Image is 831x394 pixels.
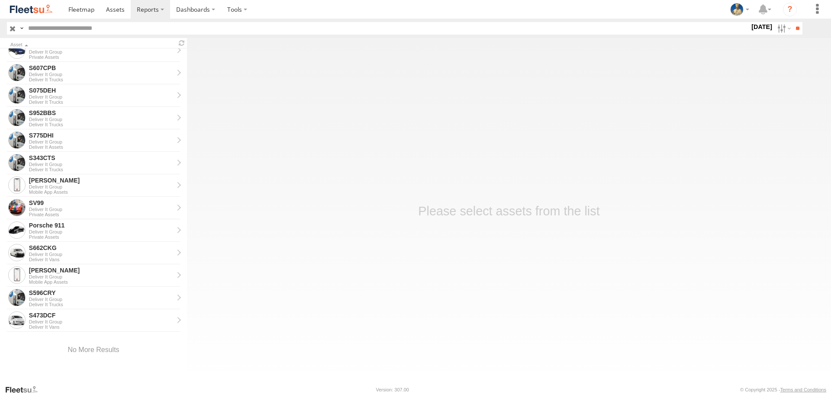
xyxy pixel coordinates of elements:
div: Matt Draper [727,3,752,16]
div: S596CRY - View Asset History [29,289,174,297]
div: Deliver It Trucks [29,99,174,105]
div: Deliver It Vans [29,257,174,262]
div: Deliver It Group [29,49,174,54]
div: Mobile App Assets [29,279,174,285]
div: Click to Sort [10,43,173,47]
img: fleetsu-logo-horizontal.svg [9,3,54,15]
span: Refresh [177,39,187,47]
div: S607CPB - View Asset History [29,64,174,72]
div: Private Assets [29,212,174,217]
div: Steve - View Asset History [29,176,174,184]
div: Version: 307.00 [376,387,409,392]
div: S075DEH - View Asset History [29,86,174,94]
div: S952BBS - View Asset History [29,109,174,117]
div: Deliver It Trucks [29,122,174,127]
div: S343CTS - View Asset History [29,154,174,162]
div: Deliver It Group [29,207,174,212]
div: S775DHI - View Asset History [29,131,174,139]
div: Mobile App Assets [29,189,174,195]
div: Private Assets [29,234,174,240]
div: Deliver It Group [29,162,174,167]
div: Deliver It Group [29,252,174,257]
i: ? [783,3,797,16]
div: Porsche 911 - View Asset History [29,221,174,229]
a: Terms and Conditions [780,387,826,392]
div: S662CKG - View Asset History [29,244,174,252]
div: Deliver It Group [29,139,174,144]
label: Search Query [18,22,25,35]
div: Deliver It Group [29,274,174,279]
label: [DATE] [750,22,774,32]
div: Deliver It Vans [29,324,174,330]
div: Deliver It Group [29,72,174,77]
div: Deliver It Group [29,297,174,302]
div: Deliver It Trucks [29,167,174,172]
a: Visit our Website [5,385,45,394]
div: SV99 - View Asset History [29,199,174,207]
div: Private Assets [29,54,174,60]
div: Deliver It Group [29,229,174,234]
div: Deliver It Assets [29,144,174,150]
div: Deliver It Group [29,94,174,99]
div: Deliver It Group [29,117,174,122]
div: S473DCF - View Asset History [29,311,174,319]
div: Deliver It Group [29,319,174,324]
div: Deliver It Group [29,184,174,189]
div: © Copyright 2025 - [740,387,826,392]
div: Deliver It Trucks [29,302,174,307]
label: Search Filter Options [774,22,792,35]
div: Deliver It Trucks [29,77,174,82]
div: Graham Cooper - View Asset History [29,266,174,274]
